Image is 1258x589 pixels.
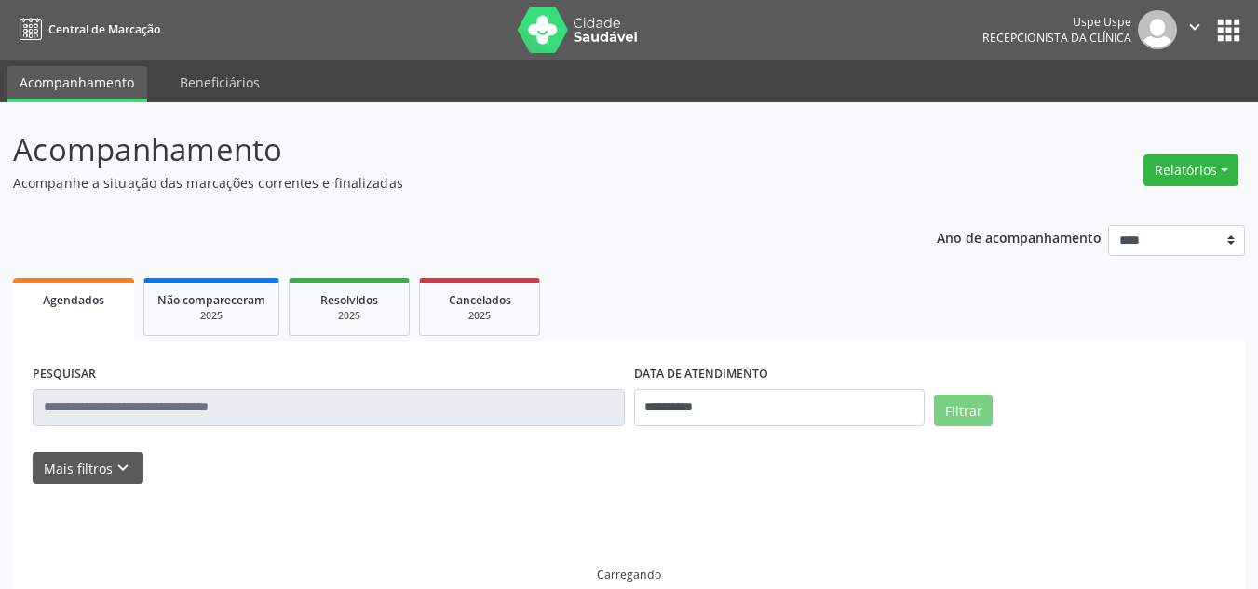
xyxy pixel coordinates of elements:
[1143,154,1238,186] button: Relatórios
[7,66,147,102] a: Acompanhamento
[13,127,875,173] p: Acompanhamento
[982,14,1131,30] div: Uspe Uspe
[157,309,265,323] div: 2025
[303,309,396,323] div: 2025
[1177,10,1212,49] button: 
[433,309,526,323] div: 2025
[167,66,273,99] a: Beneficiários
[597,567,661,582] div: Carregando
[13,14,160,45] a: Central de Marcação
[1184,17,1205,37] i: 
[937,225,1102,248] p: Ano de acompanhamento
[982,30,1131,46] span: Recepcionista da clínica
[33,360,96,389] label: PESQUISAR
[449,292,511,308] span: Cancelados
[1138,10,1177,49] img: img
[934,395,993,426] button: Filtrar
[43,292,104,308] span: Agendados
[634,360,768,389] label: DATA DE ATENDIMENTO
[113,458,133,478] i: keyboard_arrow_down
[13,173,875,193] p: Acompanhe a situação das marcações correntes e finalizadas
[320,292,378,308] span: Resolvidos
[1212,14,1245,47] button: apps
[48,21,160,37] span: Central de Marcação
[33,452,143,485] button: Mais filtroskeyboard_arrow_down
[157,292,265,308] span: Não compareceram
